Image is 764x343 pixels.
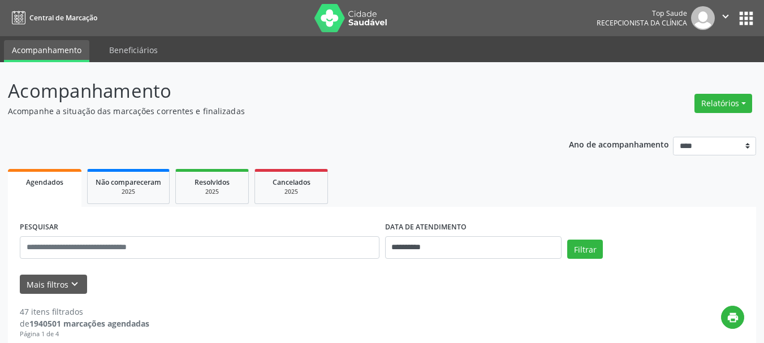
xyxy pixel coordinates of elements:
[8,105,532,117] p: Acompanhe a situação das marcações correntes e finalizadas
[96,177,161,187] span: Não compareceram
[263,188,320,196] div: 2025
[29,318,149,329] strong: 1940501 marcações agendadas
[721,306,744,329] button: print
[736,8,756,28] button: apps
[96,188,161,196] div: 2025
[195,177,230,187] span: Resolvidos
[385,219,467,236] label: DATA DE ATENDIMENTO
[101,40,166,60] a: Beneficiários
[20,275,87,294] button: Mais filtroskeyboard_arrow_down
[20,219,58,236] label: PESQUISAR
[567,240,603,259] button: Filtrar
[715,6,736,30] button: 
[8,8,97,27] a: Central de Marcação
[597,18,687,28] span: Recepcionista da clínica
[26,177,63,187] span: Agendados
[691,6,715,30] img: img
[597,8,687,18] div: Top Saude
[273,177,310,187] span: Cancelados
[4,40,89,62] a: Acompanhamento
[569,137,669,151] p: Ano de acompanhamento
[719,10,732,23] i: 
[184,188,240,196] div: 2025
[694,94,752,113] button: Relatórios
[20,318,149,329] div: de
[727,311,739,324] i: print
[20,329,149,339] div: Página 1 de 4
[20,306,149,318] div: 47 itens filtrados
[68,278,81,290] i: keyboard_arrow_down
[8,77,532,105] p: Acompanhamento
[29,13,97,23] span: Central de Marcação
